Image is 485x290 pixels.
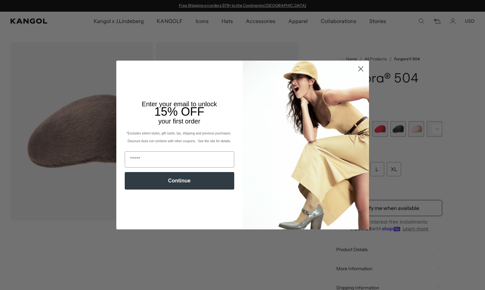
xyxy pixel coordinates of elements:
[125,172,234,190] button: Continue
[126,132,232,143] span: *Excludes select styles, gift cards, tax, shipping and previous purchases. Discount does not comb...
[355,63,366,75] button: Close dialog
[243,61,369,229] img: 93be19ad-e773-4382-80b9-c9d740c9197f.jpeg
[142,100,217,108] span: Enter your email to unlock
[154,105,204,118] span: 15% OFF
[158,118,200,125] span: your first order
[125,151,234,168] input: Email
